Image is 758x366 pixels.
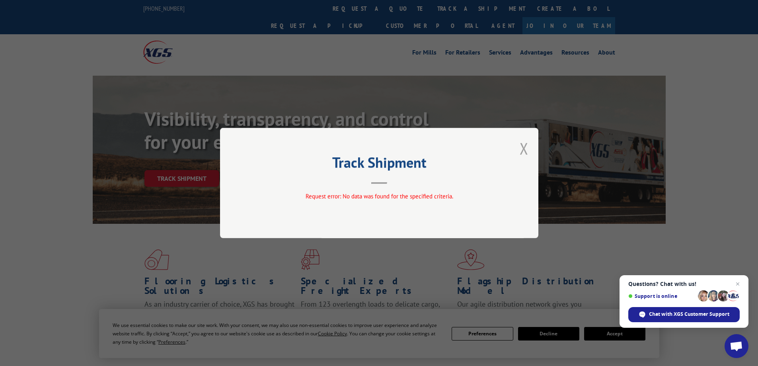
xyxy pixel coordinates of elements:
span: Questions? Chat with us! [628,281,740,287]
span: Support is online [628,293,695,299]
button: Close modal [520,138,528,159]
a: Open chat [725,334,748,358]
h2: Track Shipment [260,157,499,172]
span: Chat with XGS Customer Support [628,307,740,322]
span: Request error: No data was found for the specified criteria. [305,192,453,200]
span: Chat with XGS Customer Support [649,311,729,318]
